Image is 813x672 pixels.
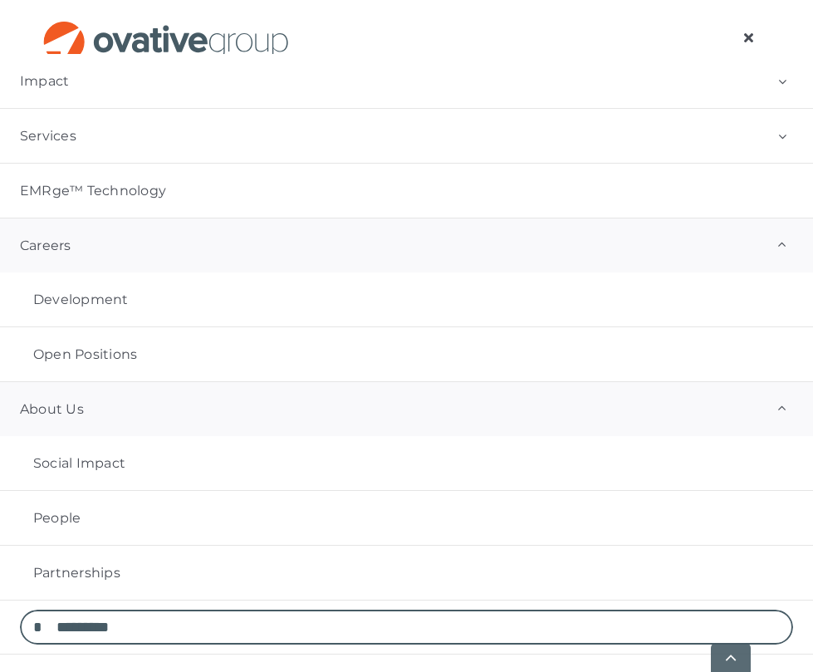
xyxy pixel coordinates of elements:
span: Services [20,128,76,145]
span: Careers [20,238,71,254]
span: Impact [20,73,69,90]
span: EMRge™ Technology [20,183,166,199]
a: OG_Full_horizontal_RGB [42,19,291,35]
span: Partnerships [33,565,120,581]
input: Search [20,610,55,645]
input: Search... [20,610,793,645]
button: Open submenu of Careers [752,218,813,272]
button: Open submenu of Services [752,109,813,163]
button: Open submenu of Impact [752,54,813,108]
span: People [33,510,81,527]
span: Development [33,292,129,308]
nav: Menu [725,21,771,54]
span: About Us [20,401,84,418]
button: Open submenu of About Us [752,382,813,436]
span: Open Positions [33,346,137,363]
span: Social Impact [33,455,125,472]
